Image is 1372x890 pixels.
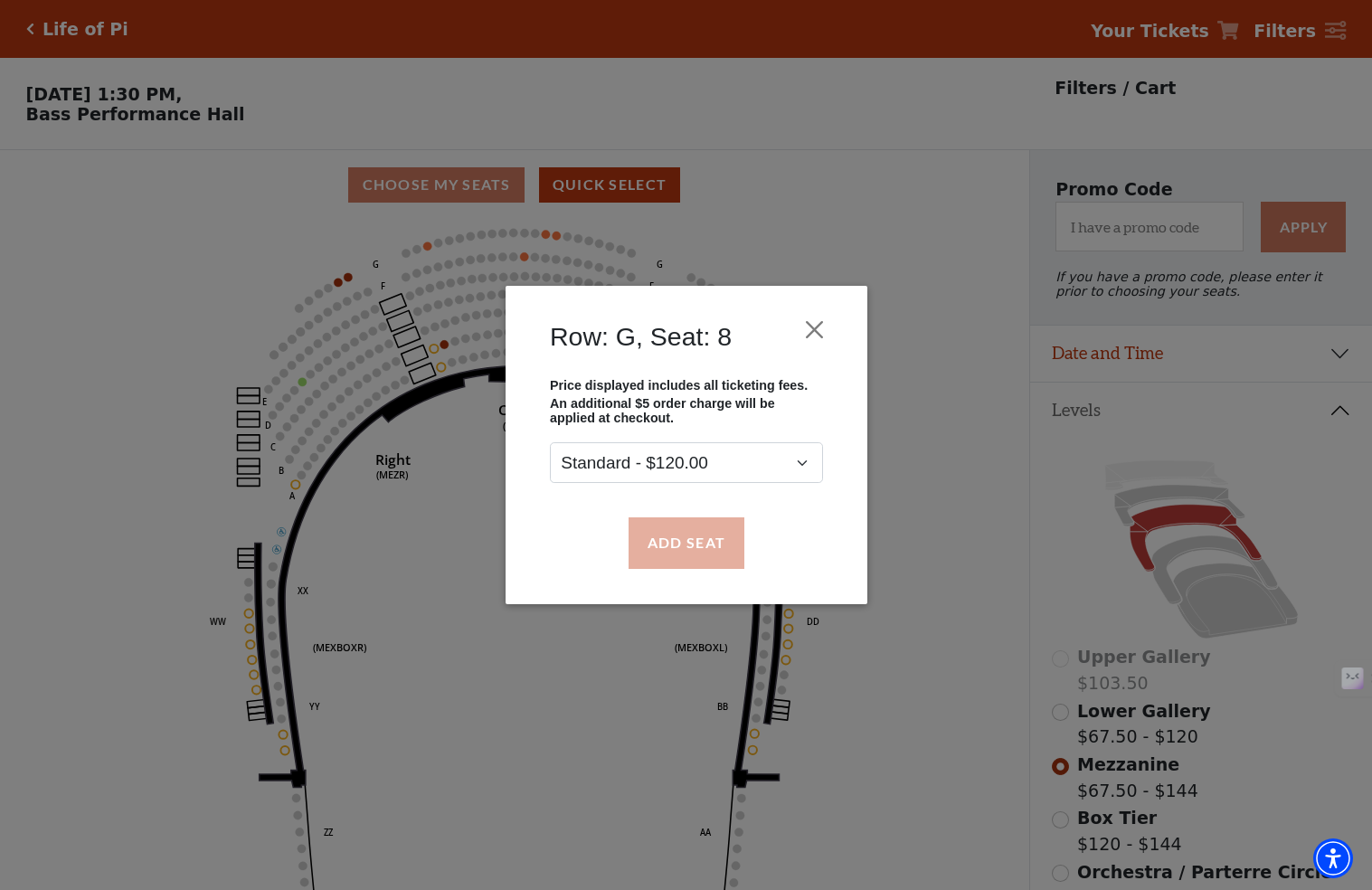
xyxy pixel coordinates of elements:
p: Price displayed includes all ticketing fees. [550,378,823,393]
button: Add Seat [628,517,743,568]
button: Close [797,313,831,347]
p: An additional $5 order charge will be applied at checkout. [550,397,823,426]
h4: Row: G, Seat: 8 [550,321,732,352]
div: Accessibility Menu [1313,838,1353,878]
